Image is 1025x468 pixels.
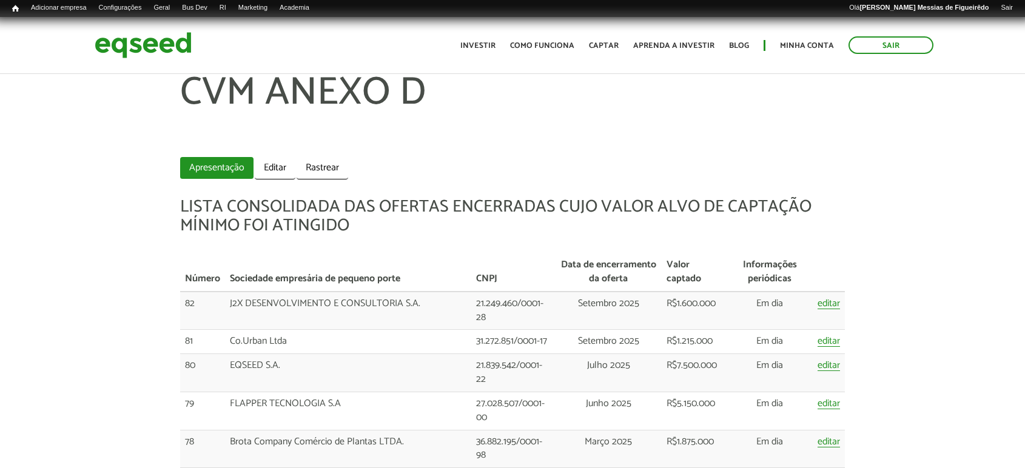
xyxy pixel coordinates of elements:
th: Informações periódicas [727,253,813,292]
a: Adicionar empresa [25,3,93,13]
span: Junho 2025 [586,395,631,412]
span: Início [12,4,19,13]
td: 36.882.195/0001-98 [471,430,555,468]
td: Em dia [727,292,813,330]
td: Em dia [727,430,813,468]
th: Valor captado [662,253,727,292]
h5: LISTA CONSOLIDADA DAS OFERTAS ENCERRADAS CUJO VALOR ALVO DE CAPTAÇÃO MÍNIMO FOI ATINGIDO [180,198,845,235]
td: R$1.600.000 [662,292,727,330]
a: RI [213,3,232,13]
td: R$5.150.000 [662,392,727,430]
span: Setembro 2025 [578,295,639,312]
a: Início [6,3,25,15]
a: editar [818,299,840,309]
a: Bus Dev [176,3,213,13]
td: R$7.500.000 [662,354,727,392]
a: Sair [995,3,1019,13]
span: Março 2025 [585,433,632,450]
img: EqSeed [95,29,192,61]
td: J2X DESENVOLVIMENTO E CONSULTORIA S.A. [225,292,471,330]
a: Captar [589,42,619,50]
th: CNPJ [471,253,555,292]
a: Como funciona [510,42,574,50]
td: 82 [180,292,225,330]
a: Rastrear [297,157,348,179]
th: Sociedade empresária de pequeno porte [225,253,471,292]
td: 79 [180,392,225,430]
a: Olá[PERSON_NAME] Messias de Figueirêdo [843,3,995,13]
td: 81 [180,330,225,354]
a: Aprenda a investir [633,42,714,50]
a: Academia [274,3,315,13]
td: 31.272.851/0001-17 [471,330,555,354]
h1: CVM ANEXO D [180,72,845,151]
a: editar [818,361,840,371]
strong: [PERSON_NAME] Messias de Figueirêdo [859,4,989,11]
a: editar [818,437,840,447]
a: Investir [460,42,496,50]
a: Blog [729,42,749,50]
td: 21.839.542/0001-22 [471,354,555,392]
span: Julho 2025 [587,357,630,373]
a: Configurações [93,3,148,13]
span: Setembro 2025 [578,333,639,349]
a: Marketing [232,3,274,13]
a: Apresentação [180,157,254,179]
a: editar [818,336,840,347]
th: Data de encerramento da oferta [555,253,662,292]
td: 21.249.460/0001-28 [471,292,555,330]
td: R$1.875.000 [662,430,727,468]
td: Brota Company Comércio de Plantas LTDA. [225,430,471,468]
th: Número [180,253,225,292]
td: Em dia [727,354,813,392]
td: R$1.215.000 [662,330,727,354]
a: editar [818,399,840,409]
td: EQSEED S.A. [225,354,471,392]
a: Sair [849,36,933,54]
td: FLAPPER TECNOLOGIA S.A [225,392,471,430]
a: Geral [147,3,176,13]
td: Co.Urban Ltda [225,330,471,354]
a: Minha conta [780,42,834,50]
td: 78 [180,430,225,468]
a: Editar [255,157,295,179]
td: Em dia [727,330,813,354]
td: Em dia [727,392,813,430]
td: 80 [180,354,225,392]
td: 27.028.507/0001-00 [471,392,555,430]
